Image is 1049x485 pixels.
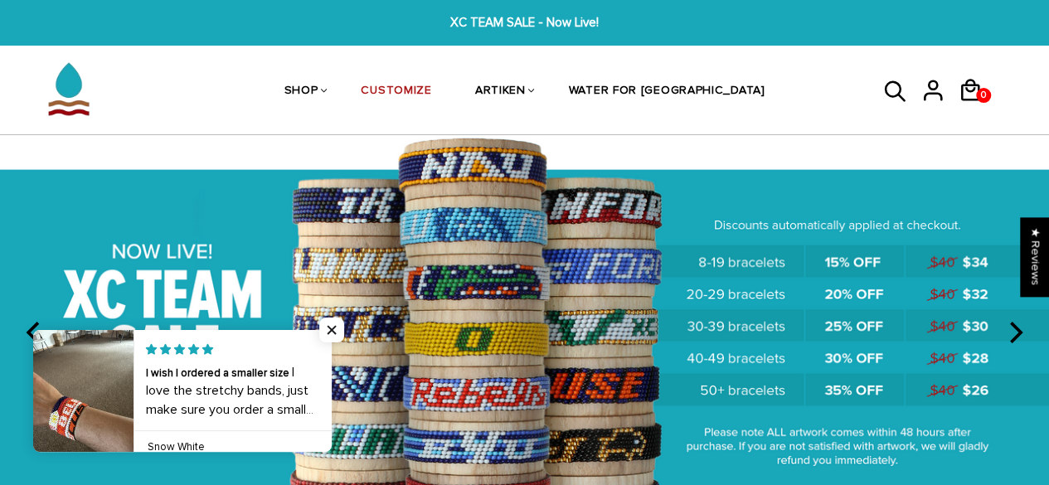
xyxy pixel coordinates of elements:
span: 0 [977,84,990,107]
span: Close popup widget [319,318,344,342]
a: 0 [958,108,995,110]
a: CUSTOMIZE [361,48,431,136]
button: previous [17,314,53,351]
span: XC TEAM SALE - Now Live! [325,13,725,32]
a: WATER FOR [GEOGRAPHIC_DATA] [569,48,765,136]
a: SHOP [284,48,318,136]
button: next [996,314,1032,351]
a: ARTIKEN [475,48,526,136]
div: Click to open Judge.me floating reviews tab [1021,217,1049,296]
